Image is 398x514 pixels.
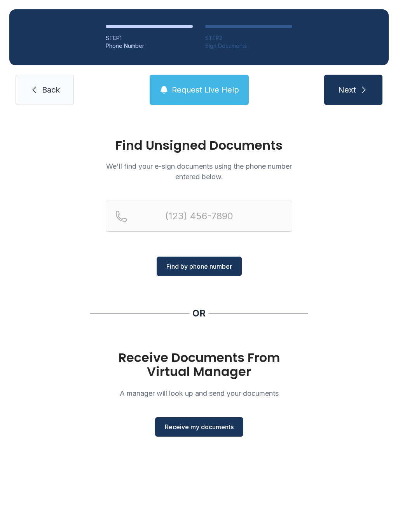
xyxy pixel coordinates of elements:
span: Request Live Help [172,84,239,95]
h1: Receive Documents From Virtual Manager [106,351,292,379]
div: Phone Number [106,42,193,50]
span: Find by phone number [166,262,232,271]
span: Back [42,84,60,95]
span: Next [338,84,356,95]
div: STEP 1 [106,34,193,42]
div: OR [192,307,206,320]
input: Reservation phone number [106,201,292,232]
div: Sign Documents [205,42,292,50]
p: A manager will look up and send your documents [106,388,292,399]
h1: Find Unsigned Documents [106,139,292,152]
div: STEP 2 [205,34,292,42]
p: We'll find your e-sign documents using the phone number entered below. [106,161,292,182]
span: Receive my documents [165,422,234,432]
